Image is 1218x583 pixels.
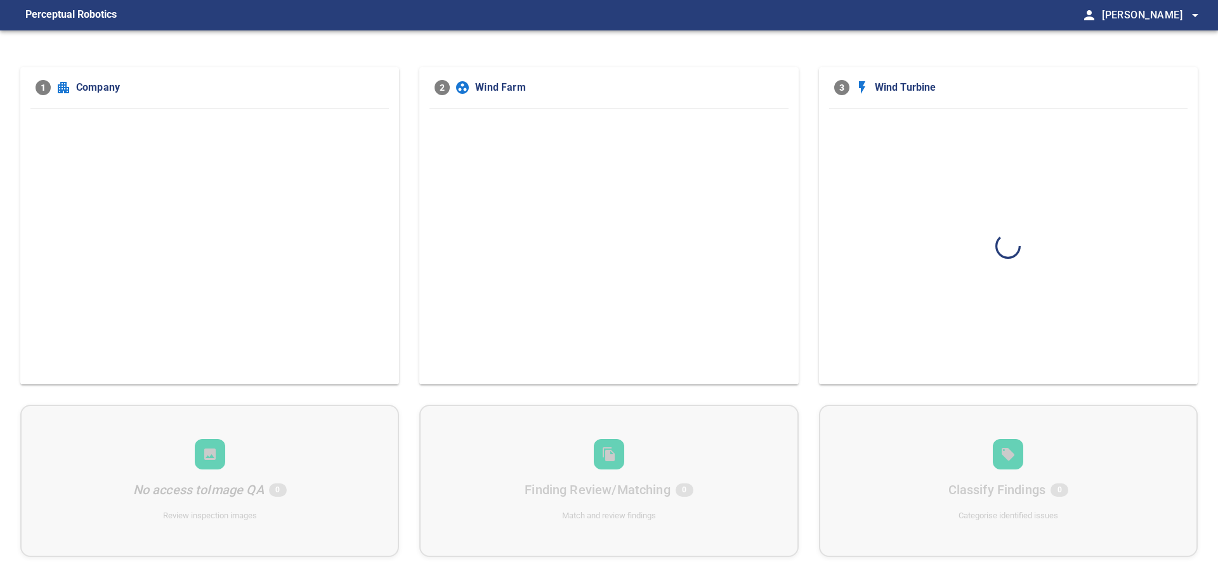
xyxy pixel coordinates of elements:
span: 3 [834,80,849,95]
button: [PERSON_NAME] [1097,3,1203,28]
figcaption: Perceptual Robotics [25,5,117,25]
span: 2 [435,80,450,95]
span: Wind Turbine [875,80,1182,95]
span: Company [76,80,384,95]
span: Wind Farm [475,80,783,95]
span: person [1082,8,1097,23]
span: 1 [36,80,51,95]
span: arrow_drop_down [1188,8,1203,23]
span: [PERSON_NAME] [1102,6,1203,24]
